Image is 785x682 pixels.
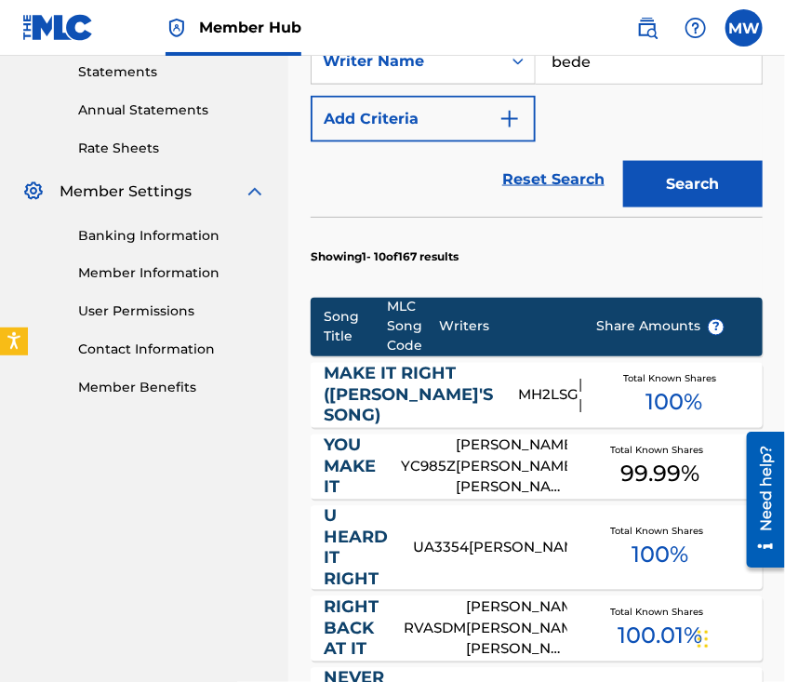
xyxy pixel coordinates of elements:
img: search [636,17,659,39]
div: [PERSON_NAME] [PERSON_NAME] [PERSON_NAME] [PERSON_NAME][US_STATE], [PERSON_NAME], [PERSON_NAME][U... [457,435,568,499]
a: U HEARD IT RIGHT [325,506,389,590]
div: Help [677,9,714,47]
div: YC985Z [402,457,457,478]
a: Member Benefits [78,379,266,398]
img: MLC Logo [22,14,94,41]
span: 100.01 % [619,620,703,653]
a: Contact Information [78,341,266,360]
span: Share Amounts [596,317,725,337]
div: Writers [439,317,568,337]
a: Banking Information [78,226,266,246]
a: Member Information [78,264,266,284]
span: Total Known Shares [610,606,711,620]
span: Total Known Shares [624,372,725,386]
span: 99.99 % [621,458,700,491]
iframe: Chat Widget [692,593,785,682]
span: Total Known Shares [610,525,711,539]
button: Add Criteria [311,96,536,142]
div: Song Title [325,308,388,347]
a: Reset Search [493,159,614,200]
img: 9d2ae6d4665cec9f34b9.svg [499,108,521,130]
img: Top Rightsholder [166,17,188,39]
div: [PERSON_NAME], [PERSON_NAME] [579,375,581,417]
img: help [685,17,707,39]
div: Drag [698,611,709,667]
div: Writer Name [323,50,490,73]
div: [PERSON_NAME] [PERSON_NAME] [PERSON_NAME], [PERSON_NAME] [467,597,568,661]
span: Total Known Shares [610,444,711,458]
iframe: Resource Center [733,425,785,575]
a: MAKE IT RIGHT ([PERSON_NAME]'S SONG) [325,364,494,427]
span: Member Settings [60,181,192,203]
a: User Permissions [78,302,266,322]
a: RIGHT BACK AT IT [325,597,379,661]
div: User Menu [725,9,763,47]
img: Member Settings [22,181,45,203]
a: YOU MAKE IT [325,435,377,499]
a: Annual Statements [78,100,266,120]
div: [PERSON_NAME] [470,538,568,559]
button: Search [623,161,763,207]
p: Showing 1 - 10 of 167 results [311,249,459,266]
div: RVASDM [405,619,467,640]
a: Public Search [629,9,666,47]
span: 100 % [632,539,689,572]
div: UA3354 [414,538,470,559]
span: 100 % [645,386,702,420]
a: Rate Sheets [78,139,266,158]
span: Member Hub [199,17,301,38]
img: expand [244,181,266,203]
span: ? [709,320,724,335]
a: Statements [78,62,266,82]
div: MH2LSG [519,385,579,407]
div: MLC Song Code [387,298,438,356]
